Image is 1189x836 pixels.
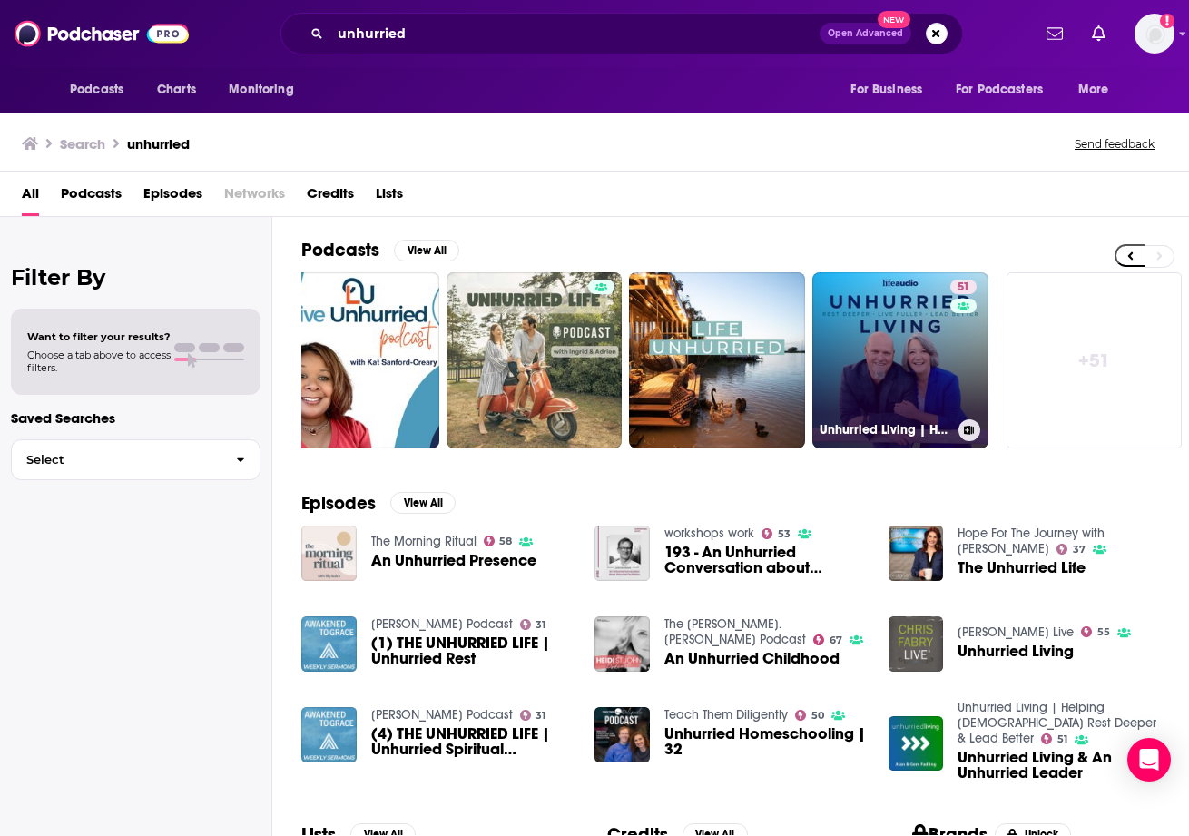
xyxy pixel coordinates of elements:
[280,13,963,54] div: Search podcasts, credits, & more...
[371,635,574,666] span: (1) THE UNHURRIED LIFE | Unhurried Rest
[301,707,357,762] img: (4) THE UNHURRIED LIFE | Unhurried Spiritual Disciplines
[70,77,123,103] span: Podcasts
[484,536,513,546] a: 58
[520,710,546,721] a: 31
[12,454,221,466] span: Select
[157,77,196,103] span: Charts
[762,528,791,539] a: 53
[828,29,903,38] span: Open Advanced
[301,239,379,261] h2: Podcasts
[15,16,189,51] img: Podchaser - Follow, Share and Rate Podcasts
[301,526,357,581] img: An Unhurried Presence
[664,726,867,757] span: Unhurried Homeschooling | 32
[664,545,867,575] span: 193 - An Unhurried Conversation about Unhurried Facilitation with [PERSON_NAME]
[371,553,536,568] span: An Unhurried Presence
[1056,544,1086,555] a: 37
[1135,14,1174,54] img: User Profile
[27,349,171,374] span: Choose a tab above to access filters.
[664,651,840,666] a: An Unhurried Childhood
[1057,735,1067,743] span: 51
[889,526,944,581] img: The Unhurried Life
[664,707,788,723] a: Teach Them Diligently
[371,616,513,632] a: Chad Roberts Podcast
[520,619,546,630] a: 31
[27,330,171,343] span: Want to filter your results?
[594,616,650,672] img: An Unhurried Childhood
[889,616,944,672] img: Unhurried Living
[1078,77,1109,103] span: More
[536,712,545,720] span: 31
[1160,14,1174,28] svg: Add a profile image
[390,492,456,514] button: View All
[371,707,513,723] a: Chad Roberts Podcast
[57,73,147,107] button: open menu
[889,716,944,772] a: Unhurried Living & An Unhurried Leader
[1081,626,1110,637] a: 55
[371,534,477,549] a: The Morning Ritual
[61,179,122,216] a: Podcasts
[301,616,357,672] img: (1) THE UNHURRIED LIFE | Unhurried Rest
[1039,18,1070,49] a: Show notifications dropdown
[958,279,969,297] span: 51
[1073,546,1086,554] span: 37
[499,537,512,546] span: 58
[216,73,317,107] button: open menu
[330,19,820,48] input: Search podcasts, credits, & more...
[944,73,1069,107] button: open menu
[820,23,911,44] button: Open AdvancedNew
[394,240,459,261] button: View All
[301,492,376,515] h2: Episodes
[878,11,910,28] span: New
[60,135,105,152] h3: Search
[301,239,459,261] a: PodcastsView All
[22,179,39,216] span: All
[1066,73,1132,107] button: open menu
[594,707,650,762] a: Unhurried Homeschooling | 32
[664,545,867,575] a: 193 - An Unhurried Conversation about Unhurried Facilitation with Johnnie Moore
[811,712,824,720] span: 50
[664,616,806,647] a: The Heidi St. John Podcast
[956,77,1043,103] span: For Podcasters
[950,280,977,294] a: 51
[1135,14,1174,54] button: Show profile menu
[594,526,650,581] img: 193 - An Unhurried Conversation about Unhurried Facilitation with Johnnie Moore
[820,422,951,438] h3: Unhurried Living | Helping [DEMOGRAPHIC_DATA] Rest Deeper & Lead Better
[11,409,260,427] p: Saved Searches
[795,710,824,721] a: 50
[307,179,354,216] a: Credits
[778,530,791,538] span: 53
[850,77,922,103] span: For Business
[536,621,545,629] span: 31
[143,179,202,216] a: Episodes
[958,750,1160,781] a: Unhurried Living & An Unhurried Leader
[838,73,945,107] button: open menu
[813,634,842,645] a: 67
[664,526,754,541] a: workshops work
[224,179,285,216] span: Networks
[127,135,190,152] h3: unhurried
[958,700,1156,746] a: Unhurried Living | Helping Christians Rest Deeper & Lead Better
[1041,733,1067,744] a: 51
[830,636,842,644] span: 67
[301,492,456,515] a: EpisodesView All
[1135,14,1174,54] span: Logged in as shcarlos
[371,726,574,757] a: (4) THE UNHURRIED LIFE | Unhurried Spiritual Disciplines
[11,264,260,290] h2: Filter By
[958,625,1074,640] a: Chris Fabry Live
[958,644,1074,659] a: Unhurried Living
[376,179,403,216] a: Lists
[958,560,1086,575] a: The Unhurried Life
[812,272,988,448] a: 51Unhurried Living | Helping [DEMOGRAPHIC_DATA] Rest Deeper & Lead Better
